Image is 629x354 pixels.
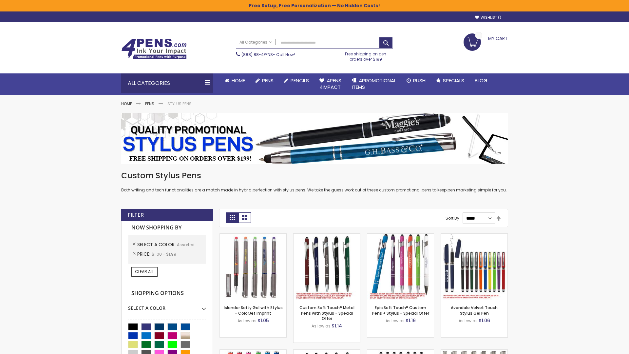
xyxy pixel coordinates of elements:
[291,77,309,84] span: Pencils
[121,170,508,193] div: Both writing and tech functionalities are a match made in hybrid perfection with stylus pens. We ...
[279,73,314,88] a: Pencils
[372,305,429,316] a: Epic Soft Touch® Custom Pens + Stylus - Special Offer
[367,234,434,300] img: 4P-MS8B-Assorted
[137,251,152,257] span: Price
[121,113,508,164] img: Stylus Pens
[236,37,276,48] a: All Categories
[128,286,206,301] strong: Shopping Options
[238,318,257,324] span: As low as
[145,101,154,107] a: Pens
[137,241,177,248] span: Select A Color
[135,269,154,274] span: Clear All
[239,40,272,45] span: All Categories
[347,73,401,95] a: 4PROMOTIONALITEMS
[241,52,295,57] span: - Call Now!
[294,234,360,300] img: Custom Soft Touch® Metal Pens with Stylus-Assorted
[121,170,508,181] h1: Custom Stylus Pens
[338,49,393,62] div: Free shipping on pen orders over $199
[401,73,431,88] a: Rush
[177,242,195,247] span: Assorted
[167,101,192,107] strong: Stylus Pens
[469,73,493,88] a: Blog
[128,211,144,219] strong: Filter
[121,73,213,93] div: All Categories
[121,101,132,107] a: Home
[413,77,426,84] span: Rush
[386,318,405,324] span: As low as
[128,300,206,311] div: Select A Color
[224,305,283,316] a: Islander Softy Gel with Stylus - ColorJet Imprint
[406,317,416,324] span: $1.19
[451,305,498,316] a: Avendale Velvet Touch Stylus Gel Pen
[257,317,269,324] span: $1.05
[220,234,286,300] img: Islander Softy Gel with Stylus - ColorJet Imprint-Assorted
[352,77,396,90] span: 4PROMOTIONAL ITEMS
[294,233,360,239] a: Custom Soft Touch® Metal Pens with Stylus-Assorted
[121,38,187,59] img: 4Pens Custom Pens and Promotional Products
[332,323,342,329] span: $1.14
[446,215,459,221] label: Sort By
[232,77,245,84] span: Home
[299,305,354,321] a: Custom Soft Touch® Metal Pens with Stylus - Special Offer
[459,318,478,324] span: As low as
[131,267,158,276] a: Clear All
[226,212,238,223] strong: Grid
[367,233,434,239] a: 4P-MS8B-Assorted
[312,323,331,329] span: As low as
[152,251,176,257] span: $1.00 - $1.99
[319,77,341,90] span: 4Pens 4impact
[219,73,250,88] a: Home
[479,317,490,324] span: $1.06
[475,15,501,20] a: Wishlist
[128,221,206,235] strong: Now Shopping by
[262,77,274,84] span: Pens
[241,52,273,57] a: (888) 88-4PENS
[431,73,469,88] a: Specials
[314,73,347,95] a: 4Pens4impact
[250,73,279,88] a: Pens
[220,233,286,239] a: Islander Softy Gel with Stylus - ColorJet Imprint-Assorted
[441,233,507,239] a: Avendale Velvet Touch Stylus Gel Pen-Assorted
[475,77,487,84] span: Blog
[441,234,507,300] img: Avendale Velvet Touch Stylus Gel Pen-Assorted
[443,77,464,84] span: Specials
